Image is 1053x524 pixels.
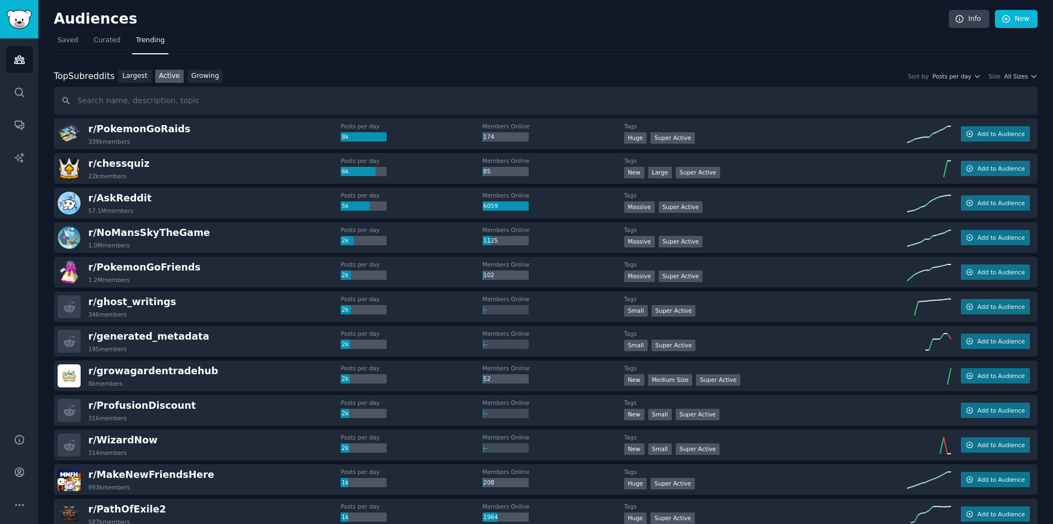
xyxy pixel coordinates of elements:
dt: Members Online [483,295,624,303]
dt: Members Online [483,503,624,510]
dt: Posts per day [341,157,482,165]
dt: Members Online [483,364,624,372]
a: Info [949,10,989,29]
dt: Members Online [483,330,624,337]
span: Add to Audience [977,130,1024,138]
dt: Posts per day [341,433,482,441]
div: New [624,409,644,420]
dt: Members Online [483,261,624,268]
a: Growing [188,70,223,83]
button: Add to Audience [961,334,1030,349]
div: 1.2M members [88,276,130,284]
div: 8k [341,132,387,142]
div: 2k [341,374,387,384]
div: Super Active [650,478,695,489]
dt: Posts per day [341,191,482,199]
dt: Tags [624,399,907,407]
span: Add to Audience [977,337,1024,345]
dt: Tags [624,191,907,199]
a: Largest [118,70,151,83]
div: 2k [341,236,387,246]
button: Add to Audience [961,299,1030,314]
a: Saved [54,32,82,54]
img: NoMansSkyTheGame [58,226,81,249]
div: Super Active [650,512,695,524]
button: Add to Audience [961,506,1030,522]
div: Super Active [676,167,720,178]
div: Sort by [908,72,929,80]
div: 2k [341,409,387,419]
div: Super Active [676,409,720,420]
div: 316 members [88,414,127,422]
span: Add to Audience [977,234,1024,241]
button: Add to Audience [961,264,1030,280]
span: Curated [94,36,121,46]
div: 2k [341,271,387,280]
button: Add to Audience [961,195,1030,211]
button: Add to Audience [961,126,1030,142]
dt: Members Online [483,468,624,476]
button: Add to Audience [961,403,1030,418]
div: New [624,374,644,386]
div: 1k [341,512,387,522]
dt: Members Online [483,157,624,165]
span: r/ growagardentradehub [88,365,218,376]
a: Trending [132,32,168,54]
div: Size [989,72,1001,80]
dt: Posts per day [341,399,482,407]
dt: Tags [624,157,907,165]
div: Super Active [652,340,696,351]
dt: Tags [624,122,907,130]
span: r/ PokemonGoFriends [88,262,201,273]
a: Curated [90,32,124,54]
img: AskReddit [58,191,81,215]
dt: Tags [624,433,907,441]
span: r/ MakeNewFriendsHere [88,469,214,480]
div: Huge [624,478,647,489]
div: Super Active [696,374,740,386]
dt: Posts per day [341,295,482,303]
div: 1.0M members [88,241,130,249]
button: Add to Audience [961,437,1030,453]
div: 85 [483,167,529,177]
img: growagardentradehub [58,364,81,387]
span: Add to Audience [977,372,1024,380]
div: Massive [624,201,655,213]
div: 52 [483,374,529,384]
span: r/ AskReddit [88,193,151,204]
div: 1k [341,478,387,488]
span: Add to Audience [977,407,1024,414]
h2: Audiences [54,10,949,28]
div: New [624,443,644,455]
div: 339k members [88,138,130,145]
dt: Tags [624,226,907,234]
div: 893k members [88,483,130,491]
div: 1964 [483,512,529,522]
span: r/ chessquiz [88,158,150,169]
div: Super Active [650,132,695,144]
div: 57.1M members [88,207,133,215]
div: 2k [341,305,387,315]
div: Super Active [676,443,720,455]
div: Huge [624,512,647,524]
span: Trending [136,36,165,46]
dt: Posts per day [341,364,482,372]
input: Search name, description, topic [54,87,1038,115]
dt: Tags [624,261,907,268]
img: PokemonGoRaids [58,122,81,145]
button: Add to Audience [961,472,1030,487]
dt: Members Online [483,226,624,234]
button: All Sizes [1004,72,1038,80]
dt: Members Online [483,433,624,441]
button: Add to Audience [961,230,1030,245]
span: r/ ghost_writings [88,296,176,307]
span: Add to Audience [977,165,1024,172]
a: Active [155,70,184,83]
div: Super Active [652,305,696,317]
span: Add to Audience [977,303,1024,311]
dt: Posts per day [341,122,482,130]
div: 22k members [88,172,126,180]
dt: Members Online [483,191,624,199]
dt: Members Online [483,122,624,130]
div: 8k members [88,380,123,387]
